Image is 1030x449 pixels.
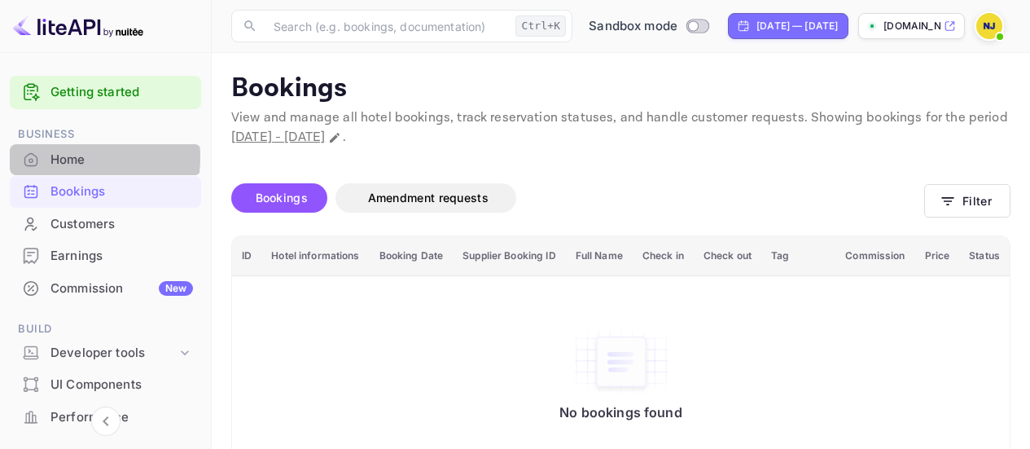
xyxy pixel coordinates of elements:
[232,236,261,276] th: ID
[10,144,201,176] div: Home
[10,209,201,239] a: Customers
[582,17,715,36] div: Switch to Production mode
[50,151,193,169] div: Home
[50,83,193,102] a: Getting started
[10,402,201,432] a: Performance
[50,215,193,234] div: Customers
[572,328,670,396] img: No bookings found
[13,13,143,39] img: LiteAPI logo
[924,184,1010,218] button: Filter
[91,407,121,436] button: Collapse navigation
[694,236,761,276] th: Check out
[10,176,201,206] a: Bookings
[10,369,201,401] div: UI Components
[515,15,566,37] div: Ctrl+K
[261,236,369,276] th: Hotel informations
[256,191,308,205] span: Bookings
[327,130,343,146] button: Change date range
[915,236,960,276] th: Price
[10,240,201,272] div: Earnings
[883,19,940,33] p: [DOMAIN_NAME]...
[10,339,201,368] div: Developer tools
[370,236,454,276] th: Booking Date
[566,236,633,276] th: Full Name
[589,17,677,36] span: Sandbox mode
[976,13,1002,39] img: Nijat Jalilov
[10,402,201,434] div: Performance
[559,404,682,420] p: No bookings found
[10,240,201,271] a: Earnings
[50,183,193,201] div: Bookings
[50,408,193,427] div: Performance
[10,209,201,240] div: Customers
[633,236,694,276] th: Check in
[231,129,325,146] span: [DATE] - [DATE]
[50,344,177,363] div: Developer tools
[453,236,565,276] th: Supplier Booking ID
[10,176,201,208] div: Bookings
[959,236,1010,276] th: Status
[10,273,201,303] a: CommissionNew
[10,76,201,109] div: Getting started
[159,281,193,296] div: New
[756,19,838,33] div: [DATE] — [DATE]
[231,108,1010,147] p: View and manage all hotel bookings, track reservation statuses, and handle customer requests. Sho...
[10,320,201,338] span: Build
[368,191,489,205] span: Amendment requests
[761,236,835,276] th: Tag
[50,376,193,394] div: UI Components
[231,183,924,213] div: account-settings tabs
[10,144,201,174] a: Home
[10,125,201,143] span: Business
[10,369,201,399] a: UI Components
[10,273,201,305] div: CommissionNew
[835,236,914,276] th: Commission
[50,247,193,266] div: Earnings
[264,10,509,42] input: Search (e.g. bookings, documentation)
[231,73,1010,105] p: Bookings
[50,280,193,298] div: Commission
